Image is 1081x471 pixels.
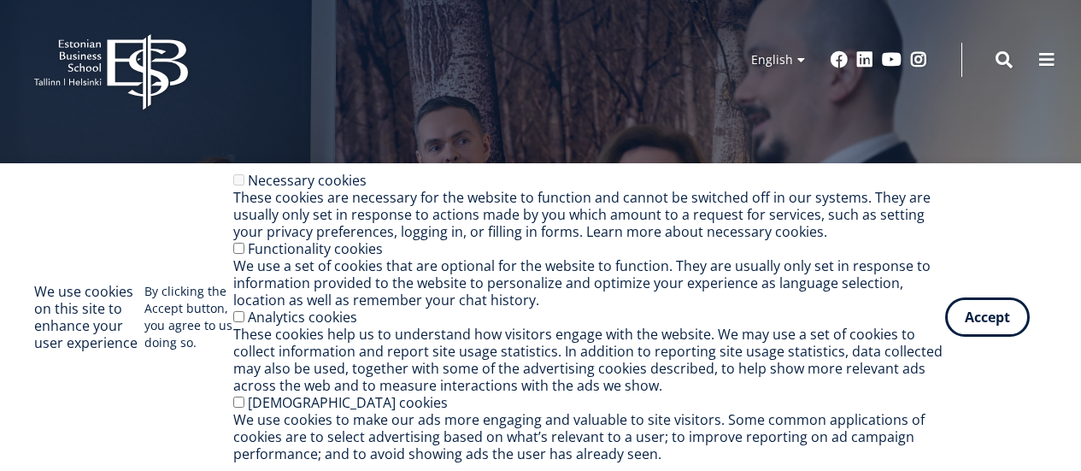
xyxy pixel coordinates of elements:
[233,326,945,394] div: These cookies help us to understand how visitors engage with the website. We may use a set of coo...
[233,189,945,240] div: These cookies are necessary for the website to function and cannot be switched off in our systems...
[248,171,367,190] label: Necessary cookies
[248,308,357,327] label: Analytics cookies
[882,51,902,68] a: Youtube
[233,257,945,309] div: We use a set of cookies that are optional for the website to function. They are usually only set ...
[831,51,848,68] a: Facebook
[34,283,144,351] h2: We use cookies on this site to enhance your user experience
[144,283,233,351] p: By clicking the Accept button, you agree to us doing so.
[248,239,383,258] label: Functionality cookies
[233,411,945,462] div: We use cookies to make our ads more engaging and valuable to site visitors. Some common applicati...
[856,51,873,68] a: Linkedin
[910,51,927,68] a: Instagram
[248,393,448,412] label: [DEMOGRAPHIC_DATA] cookies
[945,297,1030,337] button: Accept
